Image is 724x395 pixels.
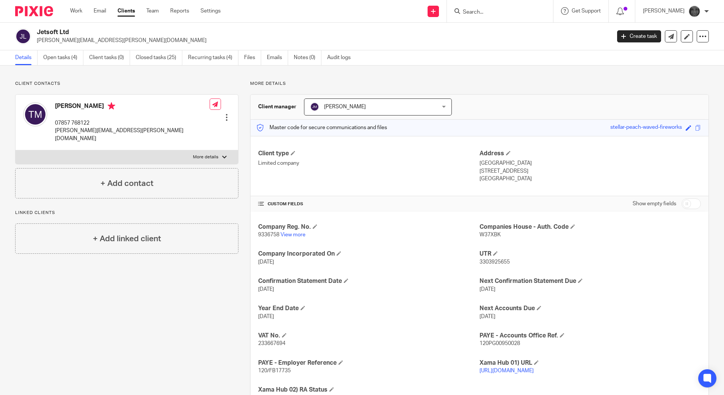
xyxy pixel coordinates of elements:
[201,7,221,15] a: Settings
[258,103,296,111] h3: Client manager
[37,28,492,36] h2: Jetsoft Ltd
[688,5,700,17] img: Snapchat-1387757528.jpg
[480,368,534,373] a: [URL][DOMAIN_NAME]
[480,150,701,158] h4: Address
[267,50,288,65] a: Emails
[256,124,387,131] p: Master code for secure communications and files
[170,7,189,15] a: Reports
[23,102,47,126] img: svg%3E
[480,287,495,292] span: [DATE]
[480,314,495,319] span: [DATE]
[572,8,601,14] span: Get Support
[108,102,115,110] i: Primary
[37,37,606,44] p: [PERSON_NAME][EMAIL_ADDRESS][PERSON_NAME][DOMAIN_NAME]
[258,159,480,167] p: Limited company
[258,341,285,346] span: 233667694
[15,81,238,87] p: Client contacts
[15,28,31,44] img: svg%3E
[258,232,279,237] span: 9336758
[480,277,701,285] h4: Next Confirmation Statement Due
[258,223,480,231] h4: Company Reg. No.
[250,81,709,87] p: More details
[643,7,685,15] p: [PERSON_NAME]
[55,119,210,127] p: 07857 768122
[258,368,291,373] span: 120/FB17735
[281,232,306,237] a: View more
[480,159,701,167] p: [GEOGRAPHIC_DATA]
[15,50,38,65] a: Details
[480,223,701,231] h4: Companies House - Auth. Code
[258,304,480,312] h4: Year End Date
[324,104,366,109] span: [PERSON_NAME]
[480,341,520,346] span: 120PG00950028
[480,259,510,265] span: 3303925655
[294,50,321,65] a: Notes (0)
[188,50,238,65] a: Recurring tasks (4)
[258,332,480,340] h4: VAT No.
[258,250,480,258] h4: Company Incorporated On
[193,154,218,160] p: More details
[327,50,356,65] a: Audit logs
[633,200,676,208] label: Show empty fields
[258,386,480,394] h4: Xama Hub 02) RA Status
[258,314,274,319] span: [DATE]
[258,287,274,292] span: [DATE]
[146,7,159,15] a: Team
[480,175,701,183] p: [GEOGRAPHIC_DATA]
[310,102,319,111] img: svg%3E
[94,7,106,15] a: Email
[617,30,661,42] a: Create task
[480,167,701,175] p: [STREET_ADDRESS]
[93,233,161,245] h4: + Add linked client
[480,232,501,237] span: W37XBK
[43,50,83,65] a: Open tasks (4)
[15,6,53,16] img: Pixie
[118,7,135,15] a: Clients
[480,304,701,312] h4: Next Accounts Due
[480,250,701,258] h4: UTR
[55,102,210,112] h4: [PERSON_NAME]
[89,50,130,65] a: Client tasks (0)
[480,332,701,340] h4: PAYE - Accounts Office Ref.
[244,50,261,65] a: Files
[258,150,480,158] h4: Client type
[136,50,182,65] a: Closed tasks (25)
[70,7,82,15] a: Work
[55,127,210,142] p: [PERSON_NAME][EMAIL_ADDRESS][PERSON_NAME][DOMAIN_NAME]
[100,178,154,189] h4: + Add contact
[258,277,480,285] h4: Confirmation Statement Date
[258,359,480,367] h4: PAYE - Employer Reference
[480,359,701,367] h4: Xama Hub 01) URL
[610,123,682,132] div: stellar-peach-waved-fireworks
[15,210,238,216] p: Linked clients
[462,9,530,16] input: Search
[258,201,480,207] h4: CUSTOM FIELDS
[258,259,274,265] span: [DATE]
